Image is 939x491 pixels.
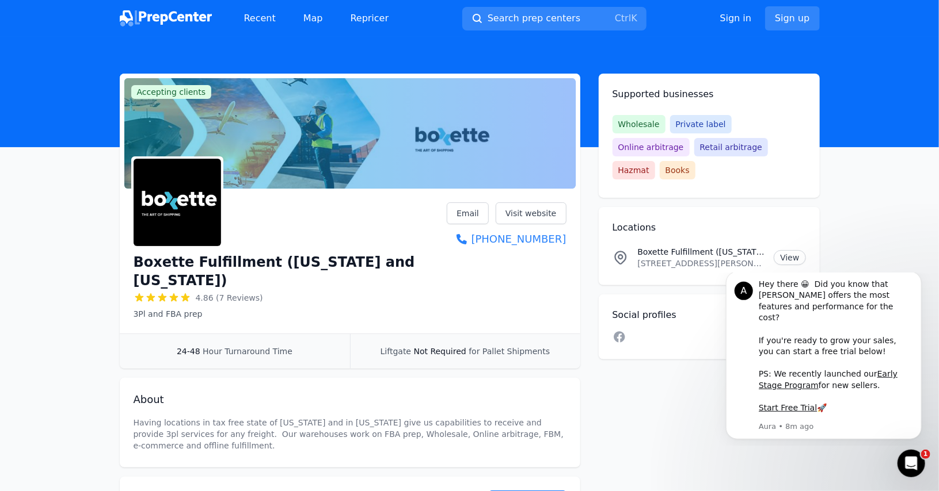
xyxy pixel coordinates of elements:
[50,6,204,147] div: Message content
[694,138,768,156] span: Retail arbitrage
[381,347,411,356] span: Liftgate
[660,161,695,179] span: Books
[720,11,752,25] a: Sign in
[50,131,108,140] a: Start Free Trial
[613,161,655,179] span: Hazmat
[615,13,631,24] kbd: Ctrl
[638,246,765,258] p: Boxette Fulfillment ([US_STATE] and [US_STATE]) Location
[50,6,204,141] div: Hey there 😀 Did you know that [PERSON_NAME] offers the most features and performance for the cost...
[50,149,204,159] p: Message from Aura, sent 8m ago
[613,308,806,322] h2: Social profiles
[134,417,567,451] p: Having locations in tax free state of [US_STATE] and in [US_STATE] give us capabilities to receiv...
[613,221,806,235] h2: Locations
[177,347,200,356] span: 24-48
[235,7,285,30] a: Recent
[469,347,550,356] span: for Pallet Shipments
[613,138,690,156] span: Online arbitrage
[134,253,447,290] h1: Boxette Fulfillment ([US_STATE] and [US_STATE])
[134,308,447,320] p: 3Pl and FBA prep
[203,347,292,356] span: Hour Turnaround Time
[26,9,44,28] div: Profile image for Aura
[765,6,819,30] a: Sign up
[447,202,489,224] a: Email
[774,250,805,265] a: View
[131,85,212,99] span: Accepting clients
[108,131,118,140] b: 🚀
[496,202,567,224] a: Visit website
[134,159,221,246] img: Boxette Fulfillment (Delaware and California)
[709,273,939,446] iframe: Intercom notifications message
[341,7,398,30] a: Repricer
[488,11,580,25] span: Search prep centers
[670,115,732,133] span: Private label
[638,258,765,269] p: [STREET_ADDRESS][PERSON_NAME][US_STATE]
[898,450,925,477] iframe: Intercom live chat
[134,392,567,408] h2: About
[196,292,263,304] span: 4.86 (7 Reviews)
[294,7,332,30] a: Map
[414,347,466,356] span: Not Required
[631,13,637,24] kbd: K
[447,231,566,247] a: [PHONE_NUMBER]
[921,450,930,459] span: 1
[613,115,666,133] span: Wholesale
[613,87,806,101] h2: Supported businesses
[120,10,212,26] img: PrepCenter
[462,7,647,30] button: Search prep centersCtrlK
